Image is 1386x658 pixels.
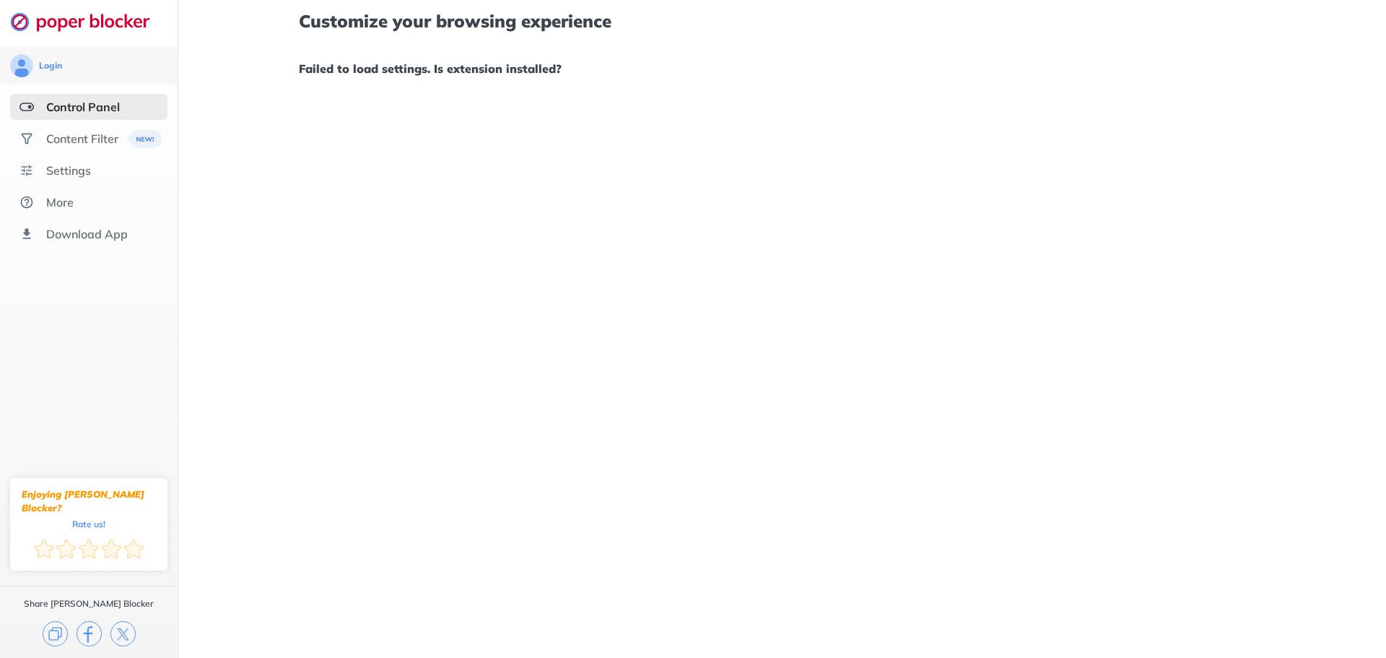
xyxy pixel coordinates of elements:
[299,12,1265,30] h1: Customize your browsing experience
[22,488,156,515] div: Enjoying [PERSON_NAME] Blocker?
[46,163,91,178] div: Settings
[46,131,118,146] div: Content Filter
[19,195,34,209] img: about.svg
[24,598,154,610] div: Share [PERSON_NAME] Blocker
[19,131,34,146] img: social.svg
[110,621,136,646] img: x.svg
[46,100,120,114] div: Control Panel
[19,163,34,178] img: settings.svg
[10,12,165,32] img: logo-webpage.svg
[46,195,74,209] div: More
[19,227,34,241] img: download-app.svg
[19,100,34,114] img: features-selected.svg
[77,621,102,646] img: facebook.svg
[46,227,128,241] div: Download App
[43,621,68,646] img: copy.svg
[10,54,33,77] img: avatar.svg
[299,59,1265,78] h1: Failed to load settings. Is extension installed?
[72,521,105,527] div: Rate us!
[39,60,62,72] div: Login
[127,130,162,148] img: menuBanner.svg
